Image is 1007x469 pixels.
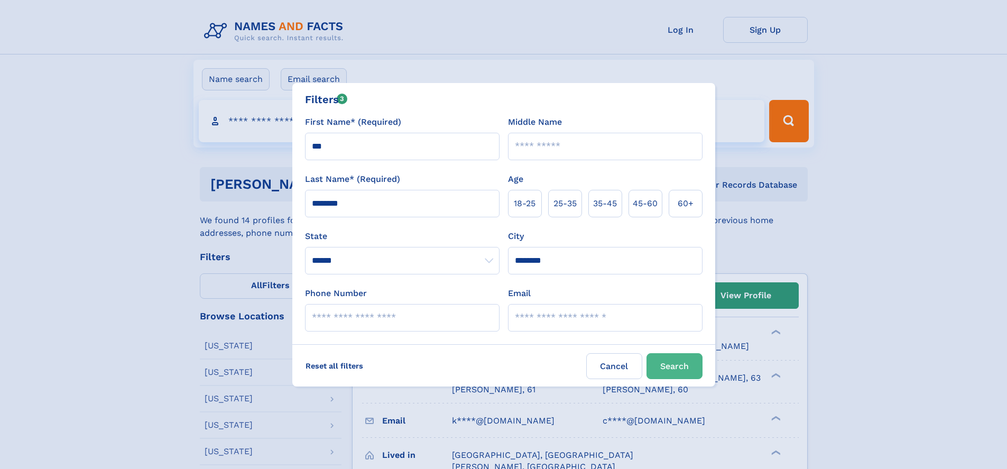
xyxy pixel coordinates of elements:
[633,197,658,210] span: 45‑60
[508,173,523,186] label: Age
[508,287,531,300] label: Email
[305,91,348,107] div: Filters
[305,230,500,243] label: State
[586,353,642,379] label: Cancel
[646,353,703,379] button: Search
[553,197,577,210] span: 25‑35
[299,353,370,379] label: Reset all filters
[593,197,617,210] span: 35‑45
[305,173,400,186] label: Last Name* (Required)
[514,197,535,210] span: 18‑25
[678,197,694,210] span: 60+
[305,116,401,128] label: First Name* (Required)
[508,116,562,128] label: Middle Name
[508,230,524,243] label: City
[305,287,367,300] label: Phone Number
